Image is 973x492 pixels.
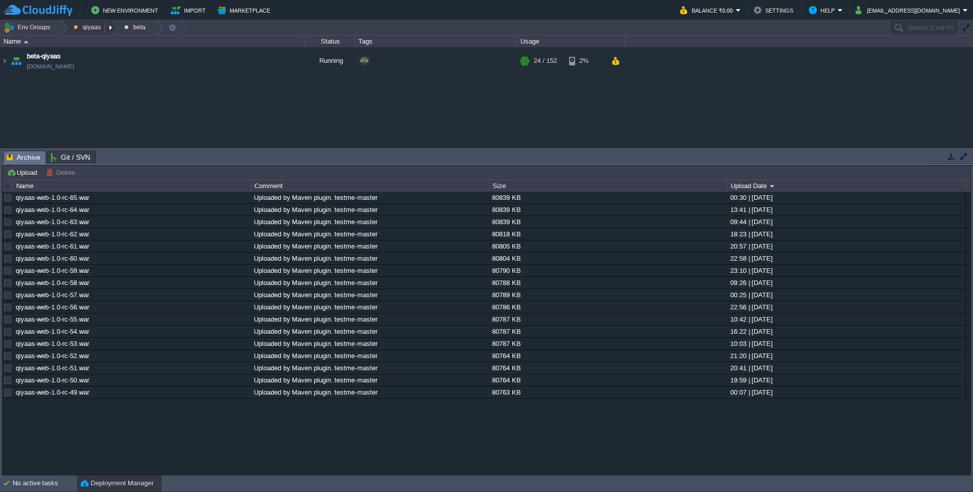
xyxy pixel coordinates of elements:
button: [EMAIL_ADDRESS][DOMAIN_NAME] [855,4,963,16]
div: Uploaded by Maven plugin. testme-master [251,265,489,276]
div: Uploaded by Maven plugin. testme-master [251,289,489,301]
div: 00:30 | [DATE] [728,192,965,203]
div: 13:41 | [DATE] [728,204,965,216]
div: Uploaded by Maven plugin. testme-master [251,326,489,337]
a: qiyaas-web-1.0-rc-55.war [16,315,89,323]
button: Import [171,4,209,16]
div: Uploaded by Maven plugin. testme-master [251,386,489,398]
a: qiyaas-web-1.0-rc-58.war [16,279,89,287]
div: Comment [252,180,489,192]
iframe: chat widget [930,451,963,482]
div: Uploaded by Maven plugin. testme-master [251,313,489,325]
div: Uploaded by Maven plugin. testme-master [251,277,489,289]
div: 80789 KB [490,289,727,301]
div: Uploaded by Maven plugin. testme-master [251,374,489,386]
div: Uploaded by Maven plugin. testme-master [251,350,489,362]
div: 80818 KB [490,228,727,240]
img: AMDAwAAAACH5BAEAAAAALAAAAAABAAEAAAICRAEAOw== [1,47,9,75]
div: 80839 KB [490,204,727,216]
div: 80790 KB [490,265,727,276]
div: 80763 KB [490,386,727,398]
a: qiyaas-web-1.0-rc-59.war [16,267,89,274]
div: 00:25 | [DATE] [728,289,965,301]
div: Upload Date [728,180,965,192]
div: Uploaded by Maven plugin. testme-master [251,338,489,349]
a: qiyaas-web-1.0-rc-50.war [16,376,89,384]
div: Uploaded by Maven plugin. testme-master [251,192,489,203]
img: AMDAwAAAACH5BAEAAAAALAAAAAABAAEAAAICRAEAOw== [9,47,23,75]
div: 22:58 | [DATE] [728,253,965,264]
a: qiyaas-web-1.0-rc-62.war [16,230,89,238]
div: Running [305,47,355,75]
div: 16:22 | [DATE] [728,326,965,337]
span: Git / SVN [51,151,90,163]
div: Uploaded by Maven plugin. testme-master [251,228,489,240]
div: Name [14,180,251,192]
div: Uploaded by Maven plugin. testme-master [251,216,489,228]
div: Uploaded by Maven plugin. testme-master [251,253,489,264]
button: Help [809,4,838,16]
div: Uploaded by Maven plugin. testme-master [251,240,489,252]
a: qiyaas-web-1.0-rc-53.war [16,340,89,347]
div: 80839 KB [490,216,727,228]
div: 21:20 | [DATE] [728,350,965,362]
button: qiyaas [73,20,104,34]
div: Status [305,36,355,47]
a: beta-qiyaas [27,51,61,61]
a: qiyaas-web-1.0-rc-63.war [16,218,89,226]
button: New Environment [91,4,161,16]
a: qiyaas-web-1.0-rc-54.war [16,328,89,335]
a: qiyaas-web-1.0-rc-56.war [16,303,89,311]
div: 80787 KB [490,313,727,325]
div: 80787 KB [490,338,727,349]
div: 80788 KB [490,277,727,289]
div: 20:57 | [DATE] [728,240,965,252]
a: qiyaas-web-1.0-rc-49.war [16,389,89,396]
div: 22:56 | [DATE] [728,301,965,313]
img: CloudJiffy [4,4,72,17]
img: AMDAwAAAACH5BAEAAAAALAAAAAABAAEAAAICRAEAOw== [24,41,28,43]
div: 00:07 | [DATE] [728,386,965,398]
button: beta [124,20,149,34]
button: Upload [7,168,40,177]
div: Usage [518,36,625,47]
div: Size [490,180,727,192]
div: 80787 KB [490,326,727,337]
button: Balance ₹0.00 [680,4,736,16]
a: qiyaas-web-1.0-rc-60.war [16,255,89,262]
span: Archive [7,151,41,164]
div: 19:59 | [DATE] [728,374,965,386]
div: 09:26 | [DATE] [728,277,965,289]
div: 18:23 | [DATE] [728,228,965,240]
div: 23:10 | [DATE] [728,265,965,276]
div: 80764 KB [490,362,727,374]
div: 24 / 152 [534,47,557,75]
a: qiyaas-web-1.0-rc-61.war [16,242,89,250]
div: 80805 KB [490,240,727,252]
div: 10:42 | [DATE] [728,313,965,325]
a: qiyaas-web-1.0-rc-51.war [16,364,89,372]
a: qiyaas-web-1.0-rc-65.war [16,194,89,201]
div: 80764 KB [490,374,727,386]
a: qiyaas-web-1.0-rc-52.war [16,352,89,360]
div: No active tasks [13,475,76,491]
div: Uploaded by Maven plugin. testme-master [251,204,489,216]
div: Uploaded by Maven plugin. testme-master [251,301,489,313]
button: Deployment Manager [81,478,154,488]
button: Delete [46,168,78,177]
a: [DOMAIN_NAME] [27,61,74,72]
a: qiyaas-web-1.0-rc-57.war [16,291,89,299]
div: 2% [569,47,602,75]
button: Marketplace [218,4,273,16]
div: Name [1,36,304,47]
div: 80839 KB [490,192,727,203]
div: Uploaded by Maven plugin. testme-master [251,362,489,374]
div: 80786 KB [490,301,727,313]
div: 10:03 | [DATE] [728,338,965,349]
div: 80804 KB [490,253,727,264]
button: Env Groups [4,20,54,34]
div: 80764 KB [490,350,727,362]
div: 20:41 | [DATE] [728,362,965,374]
a: qiyaas-web-1.0-rc-64.war [16,206,89,214]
